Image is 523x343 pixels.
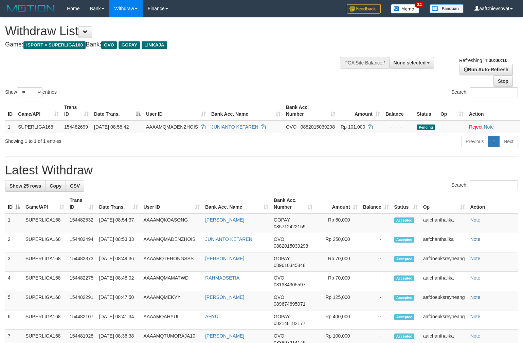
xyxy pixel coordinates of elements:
[205,236,252,242] a: JUNIANTO KETAREN
[96,194,141,213] th: Date Trans.: activate to sort column ascending
[315,252,360,272] td: Rp 70,000
[415,2,424,8] span: 34
[5,164,518,177] h1: Latest Withdraw
[67,291,96,310] td: 154482291
[488,136,500,147] a: 1
[360,194,392,213] th: Balance: activate to sort column ascending
[202,194,271,213] th: Bank Acc. Name: activate to sort column ascending
[340,57,389,69] div: PGA Site Balance /
[5,233,23,252] td: 2
[451,180,518,190] label: Search:
[420,252,468,272] td: aafdoeuksreyneang
[274,256,290,261] span: GOPAY
[469,124,483,130] a: Reject
[459,58,507,63] span: Refreshing in:
[484,124,494,130] a: Note
[360,252,392,272] td: -
[5,291,23,310] td: 5
[205,294,244,300] a: [PERSON_NAME]
[23,272,67,291] td: SUPERLIGA168
[274,282,305,287] span: Copy 081384305597 to clipboard
[283,101,338,120] th: Bank Acc. Number: activate to sort column ascending
[141,194,202,213] th: User ID: activate to sort column ascending
[205,275,239,281] a: RAHMADSETIA
[5,3,57,14] img: MOTION_logo.png
[347,4,381,14] img: Feedback.jpg
[141,272,202,291] td: AAAAMQMAMATWD
[5,24,342,38] h1: Withdraw List
[360,310,392,330] td: -
[142,41,167,49] span: LINKAJA
[417,125,435,130] span: Pending
[10,183,41,189] span: Show 25 rows
[420,194,468,213] th: Op: activate to sort column ascending
[499,136,518,147] a: Next
[360,272,392,291] td: -
[23,213,67,233] td: SUPERLIGA168
[470,180,518,190] input: Search:
[5,135,213,145] div: Showing 1 to 1 of 1 entries
[394,295,415,301] span: Accepted
[70,183,80,189] span: CSV
[96,252,141,272] td: [DATE] 08:49:36
[141,252,202,272] td: AAAAMQTERONGSSS
[274,263,305,268] span: Copy 089610345848 to clipboard
[274,217,290,223] span: GOPAY
[274,321,305,326] span: Copy 082148182177 to clipboard
[96,310,141,330] td: [DATE] 08:41:34
[67,310,96,330] td: 154482107
[209,101,283,120] th: Bank Acc. Name: activate to sort column ascending
[141,213,202,233] td: AAAAMQKOASONG
[420,310,468,330] td: aafdoeuksreyneang
[394,237,415,243] span: Accepted
[470,294,481,300] a: Note
[394,314,415,320] span: Accepted
[315,233,360,252] td: Rp 250,000
[101,41,117,49] span: OVO
[5,101,15,120] th: ID
[274,301,305,307] span: Copy 089674695071 to clipboard
[466,101,520,120] th: Action
[23,194,67,213] th: Game/API: activate to sort column ascending
[91,101,143,120] th: Date Trans.: activate to sort column descending
[5,213,23,233] td: 1
[67,213,96,233] td: 154482532
[414,101,438,120] th: Status
[468,194,518,213] th: Action
[141,291,202,310] td: AAAAMQMEKYY
[470,275,481,281] a: Note
[420,291,468,310] td: aafdoeuksreyneang
[488,58,507,63] strong: 00:00:10
[389,57,434,69] button: None selected
[391,4,419,14] img: Button%20Memo.svg
[141,233,202,252] td: AAAAMQMADENZHOIS
[96,272,141,291] td: [DATE] 08:48:02
[67,233,96,252] td: 154482494
[470,217,481,223] a: Note
[5,310,23,330] td: 6
[430,4,464,13] img: panduan.png
[205,256,244,261] a: [PERSON_NAME]
[420,213,468,233] td: aafchanthalika
[394,275,415,281] span: Accepted
[5,87,57,97] label: Show entries
[96,291,141,310] td: [DATE] 08:47:50
[5,120,15,133] td: 1
[383,101,414,120] th: Balance
[5,272,23,291] td: 4
[5,194,23,213] th: ID: activate to sort column descending
[5,41,342,48] h4: Game: Bank:
[470,333,481,339] a: Note
[119,41,140,49] span: GOPAY
[385,123,411,130] div: - - -
[470,87,518,97] input: Search:
[466,120,520,133] td: ·
[146,124,198,130] span: AAAAMQMADENZHOIS
[451,87,518,97] label: Search:
[338,101,383,120] th: Amount: activate to sort column ascending
[420,233,468,252] td: aafchanthalika
[94,124,129,130] span: [DATE] 08:58:42
[23,41,86,49] span: ISPORT > SUPERLIGA168
[67,252,96,272] td: 154482373
[301,124,335,130] span: Copy 0882015039298 to clipboard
